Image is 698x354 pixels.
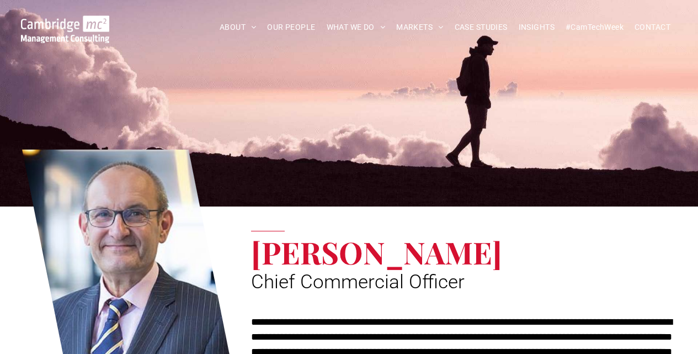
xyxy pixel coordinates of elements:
[251,271,465,293] span: Chief Commercial Officer
[391,19,449,36] a: MARKETS
[560,19,629,36] a: #CamTechWeek
[321,19,391,36] a: WHAT WE DO
[262,19,321,36] a: OUR PEOPLE
[21,15,110,43] img: Cambridge MC Logo
[214,19,262,36] a: ABOUT
[629,19,676,36] a: CONTACT
[513,19,560,36] a: INSIGHTS
[251,231,502,272] span: [PERSON_NAME]
[449,19,513,36] a: CASE STUDIES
